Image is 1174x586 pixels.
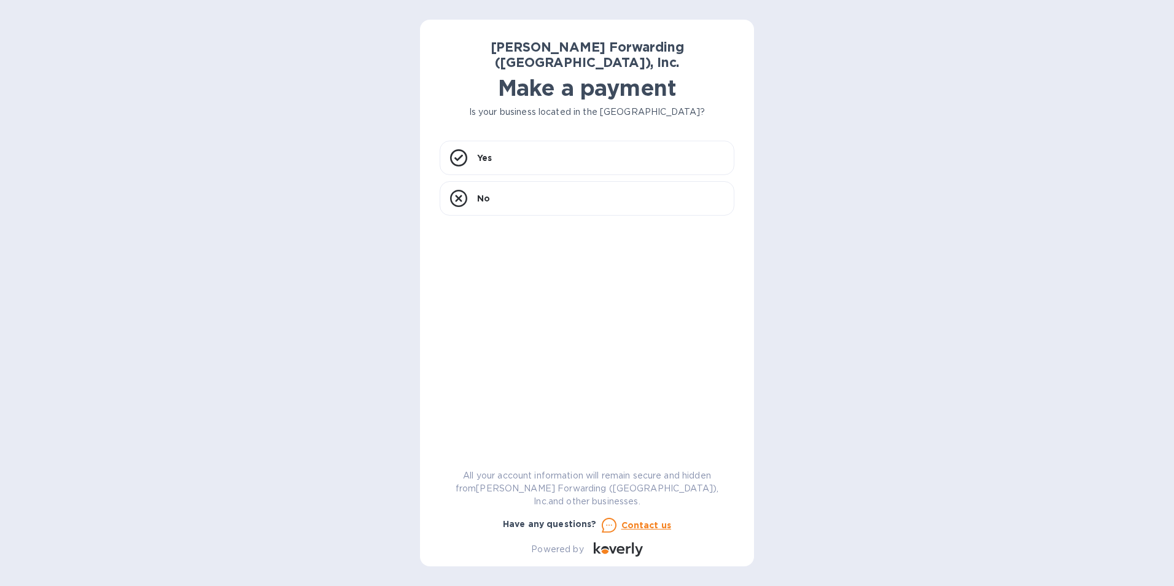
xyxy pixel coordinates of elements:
u: Contact us [621,520,672,530]
p: No [477,192,490,205]
p: Yes [477,152,492,164]
p: Is your business located in the [GEOGRAPHIC_DATA]? [440,106,734,119]
p: Powered by [531,543,583,556]
p: All your account information will remain secure and hidden from [PERSON_NAME] Forwarding ([GEOGRA... [440,469,734,508]
b: Have any questions? [503,519,597,529]
b: [PERSON_NAME] Forwarding ([GEOGRAPHIC_DATA]), Inc. [491,39,684,70]
h1: Make a payment [440,75,734,101]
